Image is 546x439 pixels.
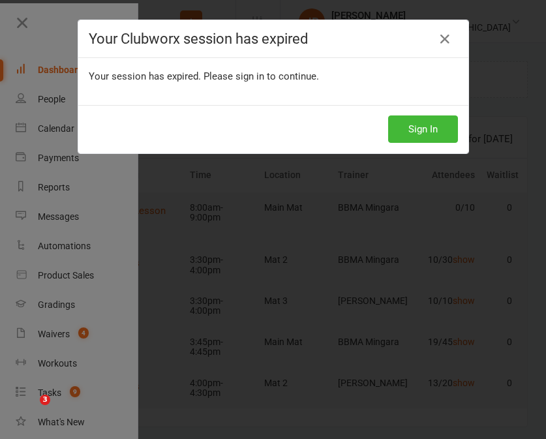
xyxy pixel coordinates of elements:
[388,115,458,143] button: Sign In
[89,70,319,82] span: Your session has expired. Please sign in to continue.
[89,31,458,47] h4: Your Clubworx session has expired
[13,395,44,426] iframe: Intercom live chat
[40,395,50,405] span: 3
[434,29,455,50] a: Close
